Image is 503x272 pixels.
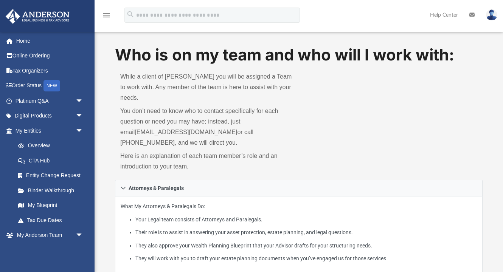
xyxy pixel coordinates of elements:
a: Attorneys & Paralegals [115,180,483,196]
p: Here is an explanation of each team member’s role and an introduction to your team. [120,151,293,172]
p: While a client of [PERSON_NAME] you will be assigned a Team to work with. Any member of the team ... [120,71,293,103]
a: My Blueprint [11,198,91,213]
a: Overview [11,138,95,153]
li: Their role is to assist in answering your asset protection, estate planning, and legal questions. [135,228,477,237]
a: Binder Walkthrough [11,183,95,198]
a: Entity Change Request [11,168,95,183]
h1: Who is on my team and who will I work with: [115,44,483,66]
a: My Anderson Team [11,243,87,258]
a: My Anderson Teamarrow_drop_down [5,228,91,243]
a: Online Ordering [5,48,95,63]
img: User Pic [486,9,497,20]
a: menu [102,14,111,20]
i: search [126,10,135,19]
li: They will work with you to draft your estate planning documents when you’ve engaged us for those ... [135,254,477,263]
a: Digital Productsarrow_drop_down [5,108,95,124]
a: [EMAIL_ADDRESS][DOMAIN_NAME] [135,129,237,135]
a: Tax Organizers [5,63,95,78]
span: arrow_drop_down [76,228,91,243]
span: Attorneys & Paralegals [129,185,184,191]
a: Tax Due Dates [11,213,95,228]
img: Anderson Advisors Platinum Portal [3,9,72,24]
a: Home [5,33,95,48]
div: NEW [43,80,60,91]
a: Platinum Q&Aarrow_drop_down [5,93,95,108]
span: arrow_drop_down [76,93,91,109]
span: arrow_drop_down [76,108,91,124]
a: CTA Hub [11,153,95,168]
p: You don’t need to know who to contact specifically for each question or need you may have; instea... [120,106,293,148]
i: menu [102,11,111,20]
a: My Entitiesarrow_drop_down [5,123,95,138]
li: Your Legal team consists of Attorneys and Paralegals. [135,215,477,224]
a: Order StatusNEW [5,78,95,94]
p: What My Attorneys & Paralegals Do: [121,202,477,263]
li: They also approve your Wealth Planning Blueprint that your Advisor drafts for your structuring ne... [135,241,477,250]
span: arrow_drop_down [76,123,91,139]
